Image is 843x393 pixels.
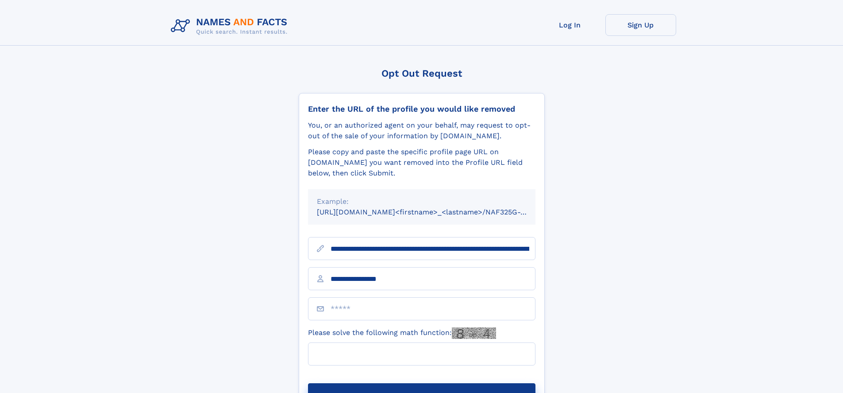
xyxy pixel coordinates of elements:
div: Enter the URL of the profile you would like removed [308,104,535,114]
div: You, or an authorized agent on your behalf, may request to opt-out of the sale of your informatio... [308,120,535,141]
a: Log In [535,14,605,36]
img: Logo Names and Facts [167,14,295,38]
label: Please solve the following math function: [308,327,496,339]
div: Opt Out Request [299,68,545,79]
div: Please copy and paste the specific profile page URL on [DOMAIN_NAME] you want removed into the Pr... [308,147,535,179]
a: Sign Up [605,14,676,36]
div: Example: [317,196,527,207]
small: [URL][DOMAIN_NAME]<firstname>_<lastname>/NAF325G-xxxxxxxx [317,208,552,216]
